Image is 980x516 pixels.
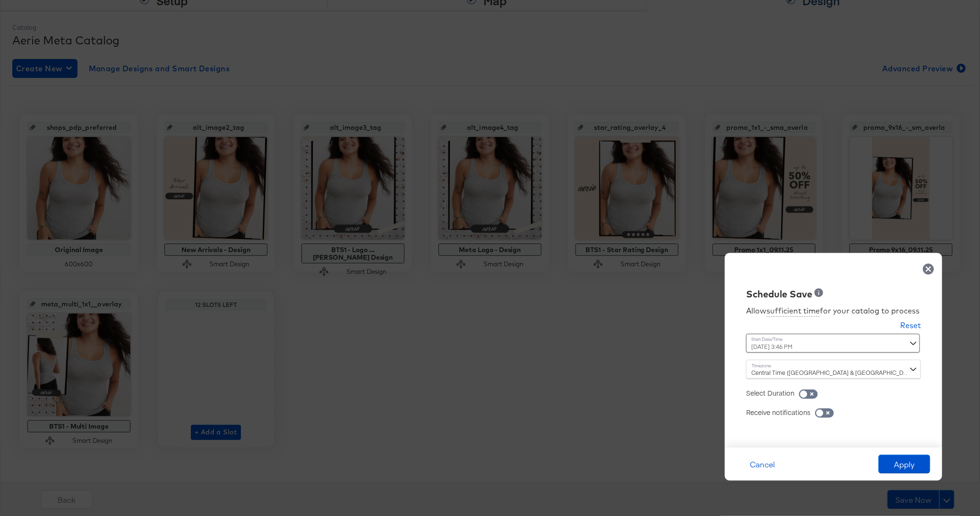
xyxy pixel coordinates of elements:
[746,388,794,398] div: Select Duration
[900,320,921,331] div: Reset
[746,305,921,317] div: Allow for your catalog to process
[746,288,812,301] div: Schedule Save
[878,455,930,474] button: Apply
[746,407,810,417] div: Receive notifications
[737,455,789,474] button: Cancel
[900,320,921,334] button: Reset
[766,305,820,317] div: sufficient time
